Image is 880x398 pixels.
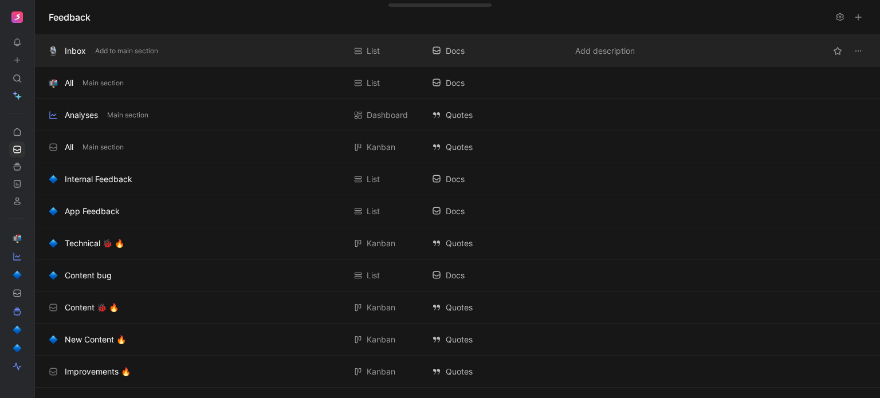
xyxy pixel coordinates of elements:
[49,239,58,248] img: 🔷
[35,324,880,356] div: 🔷New Content 🔥Kanban QuotesView actions
[432,204,564,218] div: Docs
[35,195,880,227] div: 🔷App FeedbackList DocsView actions
[13,270,22,279] img: 🔷
[93,46,160,56] button: Add to main section
[13,325,22,334] img: 🔷
[432,44,564,58] div: Docs
[80,78,126,88] button: Main section
[49,271,58,280] img: 🔷
[367,237,395,250] div: Kanban
[35,356,880,388] div: Improvements 🔥Kanban QuotesView actions
[367,172,380,186] div: List
[367,108,408,122] div: Dashboard
[82,141,124,153] span: Main section
[367,269,380,282] div: List
[575,44,635,58] span: Add description
[65,44,86,58] div: Inbox
[13,344,22,353] img: 🔷
[46,44,60,58] button: 🎙️
[850,43,866,59] button: View actions
[367,76,380,90] div: List
[432,333,564,346] div: Quotes
[49,175,58,184] img: 🔷
[46,204,60,218] button: 🔷
[367,140,395,154] div: Kanban
[65,76,73,90] div: All
[46,269,60,282] button: 🔷
[82,77,124,89] span: Main section
[65,237,124,250] div: Technical 🐞 🔥
[35,291,880,324] div: Content 🐞 🔥Kanban QuotesView actions
[9,218,25,375] div: 📬🔷🔷🔷
[573,44,637,58] button: Add description
[432,140,564,154] div: Quotes
[367,365,395,379] div: Kanban
[65,269,112,282] div: Content bug
[9,322,25,338] a: 🔷
[105,110,151,120] button: Main section
[65,140,73,154] div: All
[432,301,564,314] div: Quotes
[49,335,58,344] img: 🔷
[65,172,132,186] div: Internal Feedback
[65,365,131,379] div: Improvements 🔥
[46,76,60,90] button: 📬
[35,131,880,163] div: AllMain sectionKanban QuotesView actions
[11,11,23,23] img: Swoove
[65,333,126,346] div: New Content 🔥
[49,207,58,216] img: 🔷
[49,46,58,56] img: 🎙️
[13,234,22,243] img: 📬
[9,9,25,25] button: Swoove
[367,301,395,314] div: Kanban
[367,44,380,58] div: List
[46,333,60,346] button: 🔷
[35,259,880,291] div: 🔷Content bugList DocsView actions
[80,142,126,152] button: Main section
[9,230,25,246] a: 📬
[432,237,564,250] div: Quotes
[35,67,880,99] div: 📬AllMain sectionList DocsView actions
[432,76,564,90] div: Docs
[35,163,880,195] div: 🔷Internal FeedbackList DocsView actions
[65,301,119,314] div: Content 🐞 🔥
[46,237,60,250] button: 🔷
[65,204,120,218] div: App Feedback
[367,204,380,218] div: List
[35,227,880,259] div: 🔷Technical 🐞 🔥Kanban QuotesView actions
[9,267,25,283] a: 🔷
[65,108,98,122] div: Analyses
[9,340,25,356] a: 🔷
[35,35,880,67] div: 🎙️InboxAdd to main sectionList DocsAdd descriptionView actions
[432,108,564,122] div: Quotes
[46,172,60,186] button: 🔷
[432,269,564,282] div: Docs
[49,10,91,24] h1: Feedback
[35,99,880,131] div: AnalysesMain sectionDashboard QuotesView actions
[49,78,58,88] img: 📬
[432,365,564,379] div: Quotes
[432,172,564,186] div: Docs
[107,109,148,121] span: Main section
[367,333,395,346] div: Kanban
